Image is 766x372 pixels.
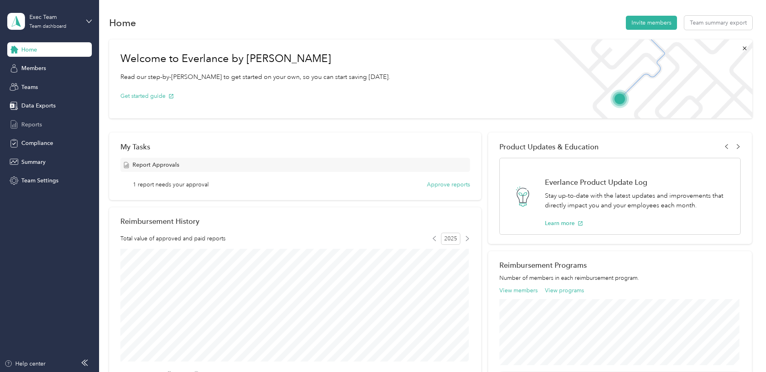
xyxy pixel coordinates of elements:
[545,39,752,118] img: Welcome to everlance
[29,13,80,21] div: Exec Team
[545,191,732,211] p: Stay up-to-date with the latest updates and improvements that directly impact you and your employ...
[21,120,42,129] span: Reports
[545,178,732,186] h1: Everlance Product Update Log
[120,52,390,65] h1: Welcome to Everlance by [PERSON_NAME]
[499,143,599,151] span: Product Updates & Education
[109,19,136,27] h1: Home
[721,327,766,372] iframe: Everlance-gr Chat Button Frame
[21,83,38,91] span: Teams
[120,92,174,100] button: Get started guide
[4,360,46,368] button: Help center
[21,45,37,54] span: Home
[21,176,58,185] span: Team Settings
[499,261,741,269] h2: Reimbursement Programs
[499,286,538,295] button: View members
[120,234,226,243] span: Total value of approved and paid reports
[626,16,677,30] button: Invite members
[132,161,179,169] span: Report Approvals
[684,16,752,30] button: Team summary export
[441,233,460,245] span: 2025
[120,143,470,151] div: My Tasks
[120,217,199,225] h2: Reimbursement History
[120,72,390,82] p: Read our step-by-[PERSON_NAME] to get started on your own, so you can start saving [DATE].
[133,180,209,189] span: 1 report needs your approval
[427,180,470,189] button: Approve reports
[21,101,56,110] span: Data Exports
[499,274,741,282] p: Number of members in each reimbursement program.
[21,158,46,166] span: Summary
[21,139,53,147] span: Compliance
[545,219,583,227] button: Learn more
[545,286,584,295] button: View programs
[21,64,46,72] span: Members
[29,24,66,29] div: Team dashboard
